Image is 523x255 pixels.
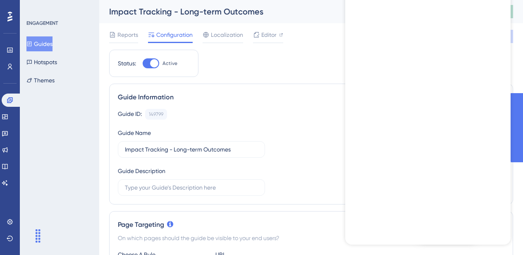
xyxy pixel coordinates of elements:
[149,111,163,118] div: 149799
[125,145,258,154] input: Type your Guide’s Name here
[109,6,443,17] div: Impact Tracking - Long-term Outcomes
[162,60,177,67] span: Active
[156,30,193,40] span: Configuration
[125,183,258,192] input: Type your Guide’s Description here
[211,30,243,40] span: Localization
[118,166,165,176] div: Guide Description
[118,233,504,243] div: On which pages should the guide be visible to your end users?
[118,92,504,102] div: Guide Information
[261,30,277,40] span: Editor
[118,128,151,138] div: Guide Name
[118,220,504,230] div: Page Targeting
[117,30,138,40] span: Reports
[118,109,142,120] div: Guide ID:
[118,58,136,68] div: Status:
[31,224,45,248] div: Drag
